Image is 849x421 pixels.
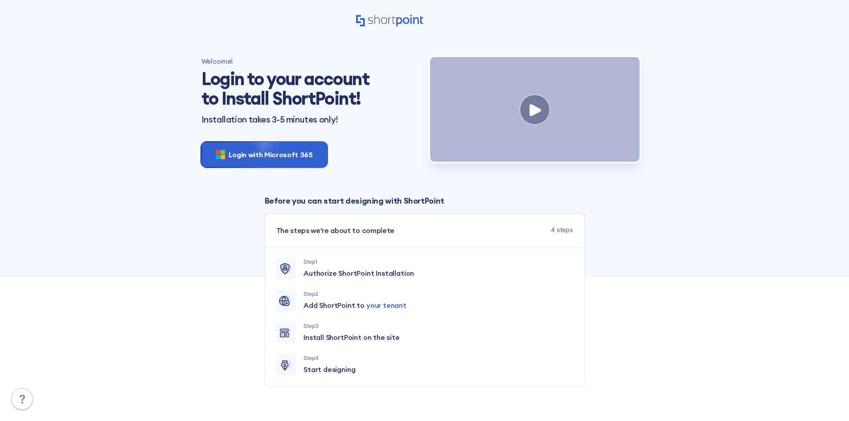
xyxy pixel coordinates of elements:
p: Step 2 [304,290,573,298]
p: Step 1 [304,258,573,266]
p: Step 3 [304,322,573,330]
span: Add ShortPoint to [304,300,406,311]
p: Before you can start designing with ShortPoint [265,195,585,207]
p: Installation takes 3-5 minutes only! [201,115,419,124]
span: The steps we're about to complete [276,225,394,236]
span: 4 steps [551,225,573,236]
h1: Login to your account to Install ShortPoint! [201,69,375,108]
span: Authorize ShortPoint Installation [304,268,414,278]
h4: Welcome! [201,57,419,65]
p: Step 4 [304,354,573,362]
button: Login with Microsoft 365 [201,142,327,167]
span: Start designing [304,364,355,375]
span: Install ShortPoint on the site [304,332,400,343]
span: your tenant [366,301,406,310]
span: Login with Microsoft 365 [229,149,313,160]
